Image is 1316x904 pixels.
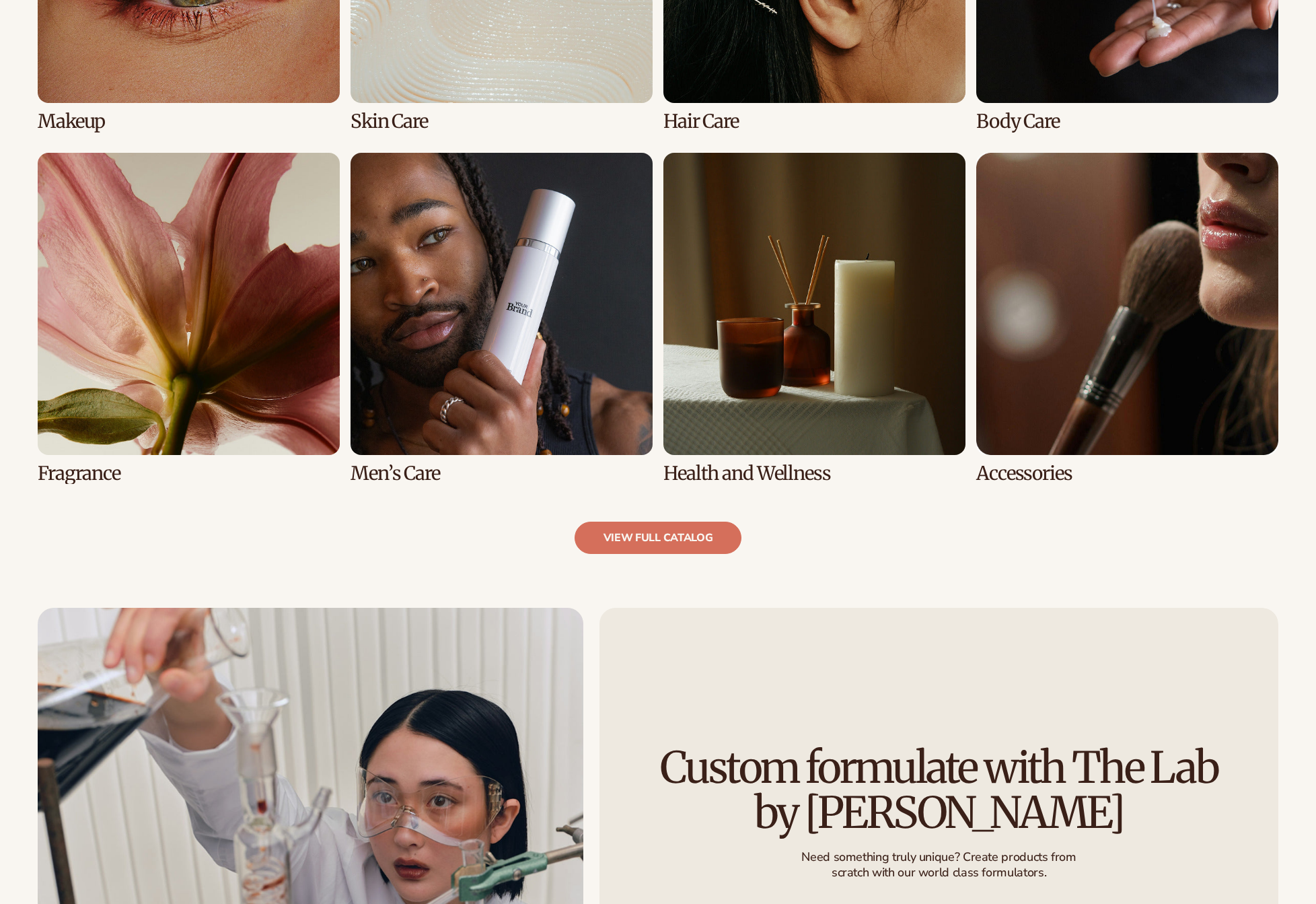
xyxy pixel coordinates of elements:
p: Need something truly unique? Create products from [801,849,1076,865]
div: 5 / 8 [38,153,340,484]
h3: Makeup [38,111,340,132]
h2: Custom formulate with The Lab by [PERSON_NAME] [637,745,1241,835]
h3: Skin Care [351,111,653,132]
h3: Hair Care [663,111,965,132]
div: 8 / 8 [976,153,1278,484]
a: view full catalog [575,522,742,554]
div: 7 / 8 [663,153,965,484]
div: 6 / 8 [351,153,653,484]
h3: Body Care [976,111,1278,132]
p: scratch with our world class formulators. [801,865,1076,880]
